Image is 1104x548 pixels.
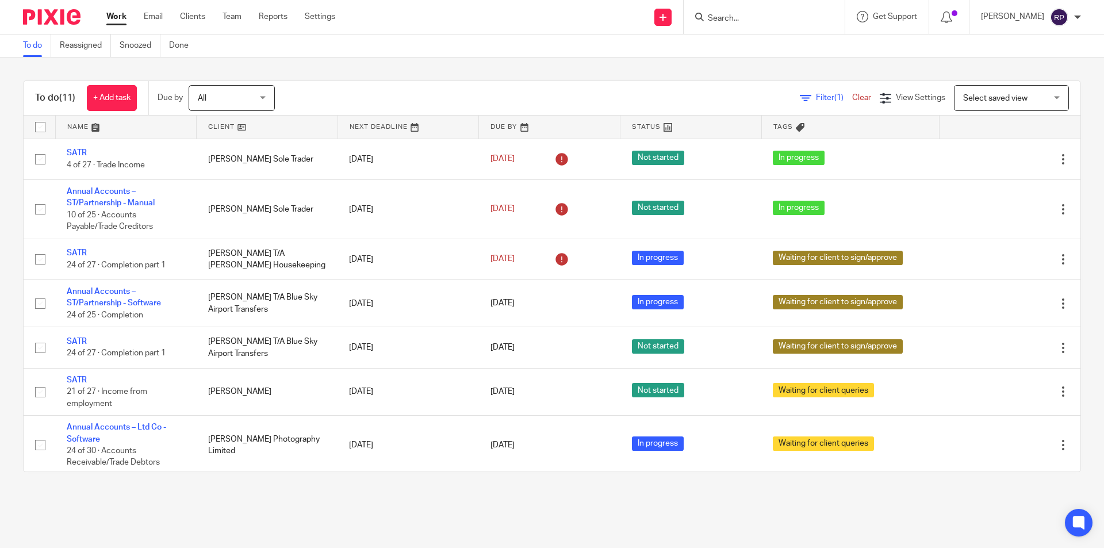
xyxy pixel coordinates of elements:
[773,295,903,309] span: Waiting for client to sign/approve
[67,261,166,269] span: 24 of 27 · Completion part 1
[773,251,903,265] span: Waiting for client to sign/approve
[632,339,684,354] span: Not started
[305,11,335,22] a: Settings
[106,11,126,22] a: Work
[67,288,161,307] a: Annual Accounts – ST/Partnership - Software
[773,383,874,397] span: Waiting for client queries
[338,368,479,415] td: [DATE]
[490,388,515,396] span: [DATE]
[773,201,825,215] span: In progress
[632,151,684,165] span: Not started
[158,92,183,104] p: Due by
[35,92,75,104] h1: To do
[1050,8,1068,26] img: svg%3E
[632,383,684,397] span: Not started
[707,14,810,24] input: Search
[197,239,338,279] td: [PERSON_NAME] T/A [PERSON_NAME] Housekeeping
[816,94,852,102] span: Filter
[197,179,338,239] td: [PERSON_NAME] Sole Trader
[197,368,338,415] td: [PERSON_NAME]
[338,280,479,327] td: [DATE]
[60,35,111,57] a: Reassigned
[490,155,515,163] span: [DATE]
[197,139,338,179] td: [PERSON_NAME] Sole Trader
[59,93,75,102] span: (11)
[180,11,205,22] a: Clients
[896,94,945,102] span: View Settings
[490,255,515,263] span: [DATE]
[67,149,87,157] a: SATR
[197,280,338,327] td: [PERSON_NAME] T/A Blue Sky Airport Transfers
[67,376,87,384] a: SATR
[120,35,160,57] a: Snoozed
[773,436,874,451] span: Waiting for client queries
[981,11,1044,22] p: [PERSON_NAME]
[632,201,684,215] span: Not started
[773,339,903,354] span: Waiting for client to sign/approve
[773,151,825,165] span: In progress
[338,239,479,279] td: [DATE]
[67,187,155,207] a: Annual Accounts – ST/Partnership - Manual
[490,343,515,351] span: [DATE]
[87,85,137,111] a: + Add task
[144,11,163,22] a: Email
[23,35,51,57] a: To do
[197,327,338,368] td: [PERSON_NAME] T/A Blue Sky Airport Transfers
[632,295,684,309] span: In progress
[490,205,515,213] span: [DATE]
[490,300,515,308] span: [DATE]
[67,388,147,408] span: 21 of 27 · Income from employment
[338,327,479,368] td: [DATE]
[67,423,166,443] a: Annual Accounts – Ltd Co - Software
[338,139,479,179] td: [DATE]
[852,94,871,102] a: Clear
[490,441,515,449] span: [DATE]
[169,35,197,57] a: Done
[67,447,160,467] span: 24 of 30 · Accounts Receivable/Trade Debtors
[67,338,87,346] a: SATR
[632,251,684,265] span: In progress
[834,94,844,102] span: (1)
[67,311,143,319] span: 24 of 25 · Completion
[223,11,241,22] a: Team
[873,13,917,21] span: Get Support
[67,350,166,358] span: 24 of 27 · Completion part 1
[67,249,87,257] a: SATR
[963,94,1028,102] span: Select saved view
[338,179,479,239] td: [DATE]
[67,211,153,231] span: 10 of 25 · Accounts Payable/Trade Creditors
[259,11,287,22] a: Reports
[67,161,145,169] span: 4 of 27 · Trade Income
[632,436,684,451] span: In progress
[23,9,80,25] img: Pixie
[773,124,793,130] span: Tags
[197,416,338,475] td: [PERSON_NAME] Photography Limited
[338,416,479,475] td: [DATE]
[198,94,206,102] span: All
